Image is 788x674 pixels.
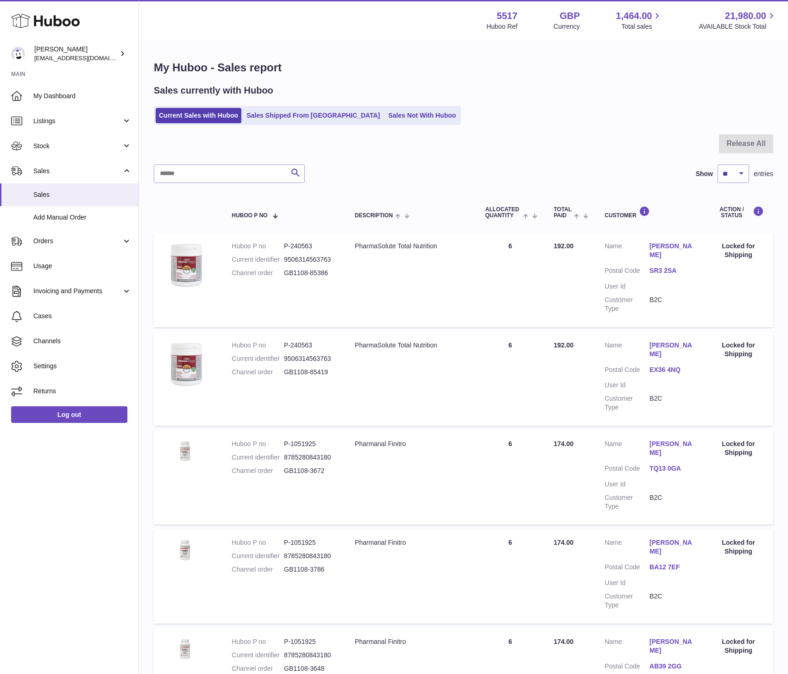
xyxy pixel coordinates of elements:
[33,117,122,126] span: Listings
[605,282,649,291] dt: User Id
[243,108,383,123] a: Sales Shipped From [GEOGRAPHIC_DATA]
[605,341,649,361] dt: Name
[713,538,764,556] div: Locked for Shipping
[649,662,694,671] a: AB39 2GG
[355,213,393,219] span: Description
[355,538,467,547] div: Pharmanal Finitro
[713,206,764,219] div: Action / Status
[232,354,284,363] dt: Current identifier
[284,552,336,561] dd: 8785280843180
[554,207,572,219] span: Total paid
[649,592,694,610] dd: B2C
[232,440,284,448] dt: Huboo P no
[284,565,336,574] dd: GB1108-3786
[232,368,284,377] dt: Channel order
[284,466,336,475] dd: GB1108-3672
[284,637,336,646] dd: P-1051925
[554,341,574,349] span: 192.00
[33,237,122,246] span: Orders
[163,637,209,661] img: 1752522179.png
[232,341,284,350] dt: Huboo P no
[605,296,649,313] dt: Customer Type
[497,10,517,22] strong: 5517
[649,296,694,313] dd: B2C
[621,22,662,31] span: Total sales
[554,539,574,546] span: 174.00
[649,538,694,556] a: [PERSON_NAME]
[554,22,580,31] div: Currency
[33,142,122,151] span: Stock
[605,365,649,377] dt: Postal Code
[232,664,284,673] dt: Channel order
[605,464,649,475] dt: Postal Code
[605,579,649,587] dt: User Id
[33,167,122,176] span: Sales
[163,538,209,562] img: 1752522179.png
[232,538,284,547] dt: Huboo P no
[355,440,467,448] div: Pharmanal Finitro
[649,242,694,259] a: [PERSON_NAME]
[284,354,336,363] dd: 9506314563763
[163,242,209,288] img: 55171654161492.png
[649,266,694,275] a: SR3 2SA
[33,337,132,346] span: Channels
[232,213,267,219] span: Huboo P no
[616,10,663,31] a: 1,464.00 Total sales
[154,84,273,97] h2: Sales currently with Huboo
[605,266,649,277] dt: Postal Code
[649,341,694,359] a: [PERSON_NAME]
[605,440,649,460] dt: Name
[486,22,517,31] div: Huboo Ref
[713,341,764,359] div: Locked for Shipping
[232,466,284,475] dt: Channel order
[754,170,773,178] span: entries
[232,637,284,646] dt: Huboo P no
[34,45,118,63] div: [PERSON_NAME]
[649,365,694,374] a: EX36 4NQ
[284,538,336,547] dd: P-1051925
[713,440,764,457] div: Locked for Shipping
[605,637,649,657] dt: Name
[284,242,336,251] dd: P-240563
[232,651,284,660] dt: Current identifier
[11,47,25,61] img: alessiavanzwolle@hotmail.com
[33,312,132,321] span: Cases
[163,341,209,387] img: 55171654161492.png
[284,664,336,673] dd: GB1108-3648
[355,341,467,350] div: PharmaSolute Total Nutrition
[163,440,209,464] img: 1752522179.png
[33,213,132,222] span: Add Manual Order
[33,190,132,199] span: Sales
[560,10,580,22] strong: GBP
[649,464,694,473] a: TQ13 0GA
[554,638,574,645] span: 174.00
[616,10,652,22] span: 1,464.00
[232,242,284,251] dt: Huboo P no
[476,332,544,426] td: 6
[605,394,649,412] dt: Customer Type
[33,287,122,296] span: Invoicing and Payments
[33,262,132,271] span: Usage
[605,206,694,219] div: Customer
[713,637,764,655] div: Locked for Shipping
[232,552,284,561] dt: Current identifier
[696,170,713,178] label: Show
[284,453,336,462] dd: 8785280843180
[649,563,694,572] a: BA12 7EF
[605,480,649,489] dt: User Id
[33,387,132,396] span: Returns
[476,430,544,524] td: 6
[649,440,694,457] a: [PERSON_NAME]
[605,538,649,558] dt: Name
[554,242,574,250] span: 192.00
[355,637,467,646] div: Pharmanal Finitro
[284,651,336,660] dd: 8785280843180
[605,493,649,511] dt: Customer Type
[232,565,284,574] dt: Channel order
[699,22,777,31] span: AVAILABLE Stock Total
[605,563,649,574] dt: Postal Code
[649,493,694,511] dd: B2C
[476,529,544,623] td: 6
[284,255,336,264] dd: 9506314563763
[485,207,520,219] span: ALLOCATED Quantity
